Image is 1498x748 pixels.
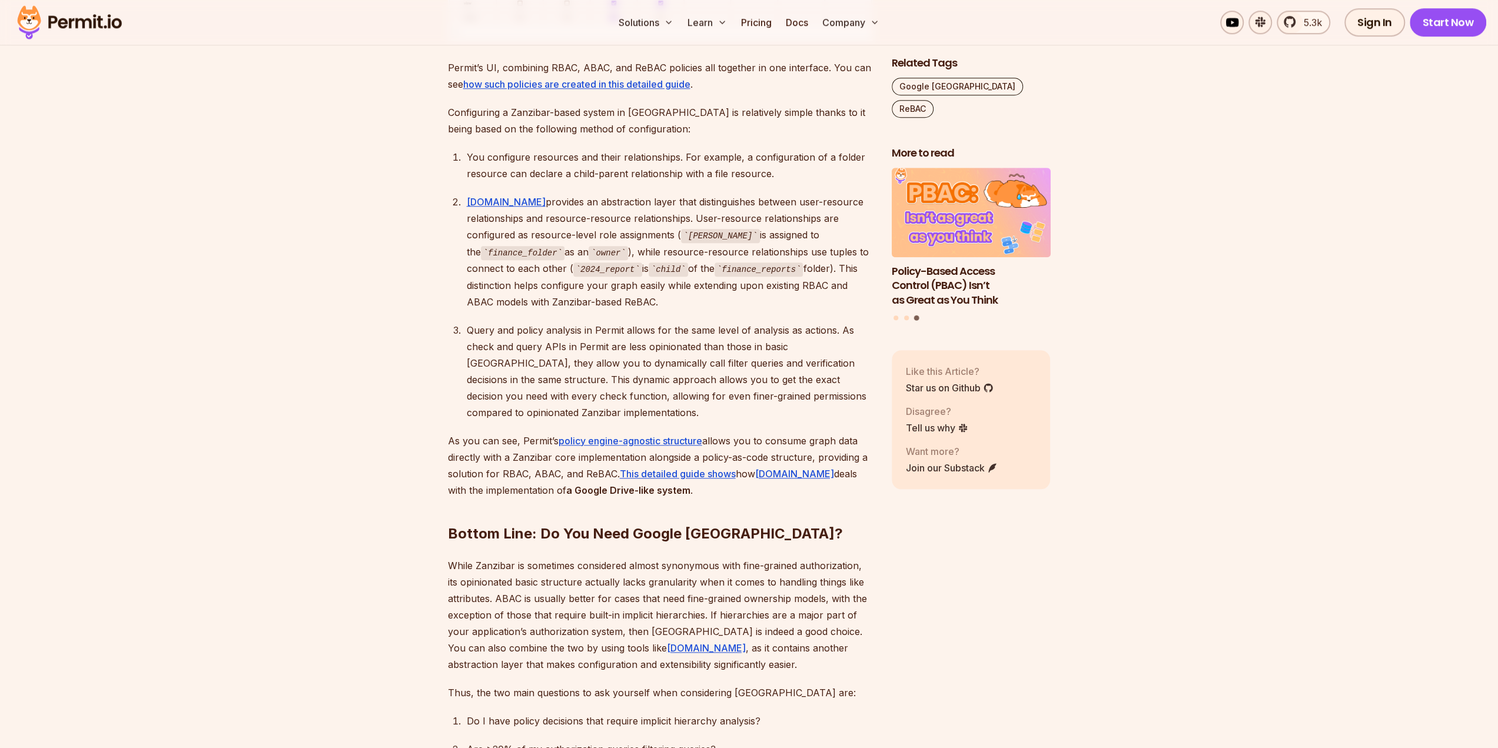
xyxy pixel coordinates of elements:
code: child [649,262,688,277]
button: Go to slide 3 [914,315,919,321]
p: As you can see, Permit’s allows you to consume graph data directly with a Zanzibar core implement... [448,433,873,498]
a: Pricing [736,11,776,34]
a: Docs [781,11,813,34]
a: [DOMAIN_NAME] [667,642,746,654]
p: Configuring a Zanzibar-based system in [GEOGRAPHIC_DATA] is relatively simple thanks to it being ... [448,104,873,137]
img: Permit logo [12,2,127,42]
h2: Bottom Line: Do You Need Google [GEOGRAPHIC_DATA]? [448,477,873,543]
div: provides an abstraction layer that distinguishes between user-resource relationships and resource... [467,194,873,310]
code: [PERSON_NAME] [681,229,760,243]
a: ReBAC [892,101,934,118]
a: 5.3k [1277,11,1330,34]
h2: Related Tags [892,56,1051,71]
button: Solutions [614,11,678,34]
p: Like this Article? [906,364,994,378]
a: [DOMAIN_NAME] [755,468,834,480]
p: Permit’s UI, combining RBAC, ABAC, and ReBAC policies all together in one interface. You can see . [448,59,873,92]
a: Join our Substack [906,461,998,475]
code: finance_folder [481,246,564,260]
li: 3 of 3 [892,168,1051,308]
a: how such policies are created in this detailed guide [463,78,690,90]
a: [DOMAIN_NAME] [467,196,546,208]
div: Posts [892,168,1051,323]
a: Star us on Github [906,381,994,395]
p: Disagree? [906,404,968,418]
h2: More to read [892,147,1051,161]
div: Do I have policy decisions that require implicit hierarchy analysis? [467,713,873,729]
p: Thus, the two main questions to ask yourself when considering [GEOGRAPHIC_DATA] are: [448,684,873,701]
a: policy engine-agnostic structure [559,435,702,447]
div: You configure resources and their relationships. For example, a configuration of a folder resourc... [467,149,873,182]
button: Go to slide 1 [894,315,898,320]
p: Want more? [906,444,998,458]
a: Google [GEOGRAPHIC_DATA] [892,78,1023,96]
a: This detailed guide shows [620,468,736,480]
a: Sign In [1344,8,1405,36]
strong: a Google Drive-like system [566,484,690,496]
span: 5.3k [1297,15,1322,29]
code: 2024_report [573,262,642,277]
a: Tell us why [906,421,968,435]
a: Start Now [1410,8,1487,36]
div: Query and policy analysis in Permit allows for the same level of analysis as actions. As check an... [467,322,873,421]
button: Go to slide 2 [904,315,909,320]
code: finance_reports [715,262,803,277]
button: Learn [683,11,732,34]
img: Policy-Based Access Control (PBAC) Isn’t as Great as You Think [892,168,1051,258]
p: While Zanzibar is sometimes considered almost synonymous with fine-grained authorization, its opi... [448,557,873,673]
code: owner [589,246,628,260]
button: Company [818,11,884,34]
h3: Policy-Based Access Control (PBAC) Isn’t as Great as You Think [892,264,1051,308]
